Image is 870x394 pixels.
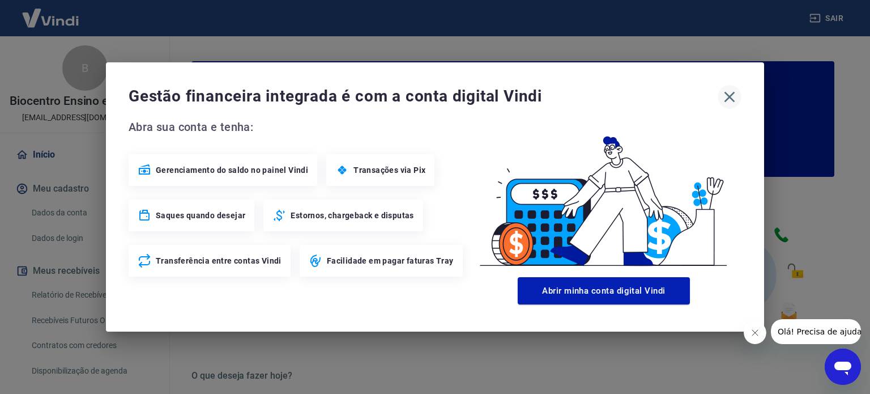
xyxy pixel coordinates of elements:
iframe: Fechar mensagem [744,321,766,344]
span: Facilidade em pagar faturas Tray [327,255,454,266]
span: Saques quando desejar [156,210,245,221]
span: Olá! Precisa de ajuda? [7,8,95,17]
button: Abrir minha conta digital Vindi [518,277,690,304]
iframe: Botão para abrir a janela de mensagens [825,349,861,385]
span: Gestão financeira integrada é com a conta digital Vindi [129,85,718,108]
span: Transferência entre contas Vindi [156,255,282,266]
iframe: Mensagem da empresa [771,319,861,344]
span: Abra sua conta e tenha: [129,118,466,136]
span: Estornos, chargeback e disputas [291,210,413,221]
img: Good Billing [466,118,741,273]
span: Transações via Pix [353,164,425,176]
span: Gerenciamento do saldo no painel Vindi [156,164,308,176]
